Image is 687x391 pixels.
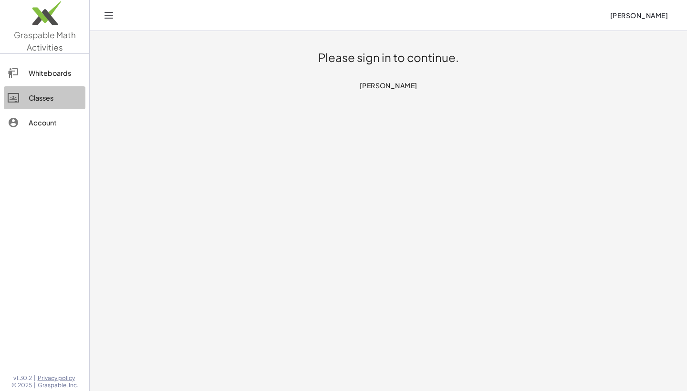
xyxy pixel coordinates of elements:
[38,381,78,389] span: Graspable, Inc.
[29,92,82,103] div: Classes
[34,374,36,382] span: |
[34,381,36,389] span: |
[4,111,85,134] a: Account
[101,8,116,23] button: Toggle navigation
[11,381,32,389] span: © 2025
[602,7,676,24] button: [PERSON_NAME]
[13,374,32,382] span: v1.30.2
[29,117,82,128] div: Account
[4,62,85,84] a: Whiteboards
[29,67,82,79] div: Whiteboards
[38,374,78,382] a: Privacy policy
[4,86,85,109] a: Classes
[318,50,459,65] h1: Please sign in to continue.
[359,81,417,90] span: [PERSON_NAME]
[352,77,425,94] button: [PERSON_NAME]
[14,30,76,52] span: Graspable Math Activities
[610,11,668,20] span: [PERSON_NAME]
